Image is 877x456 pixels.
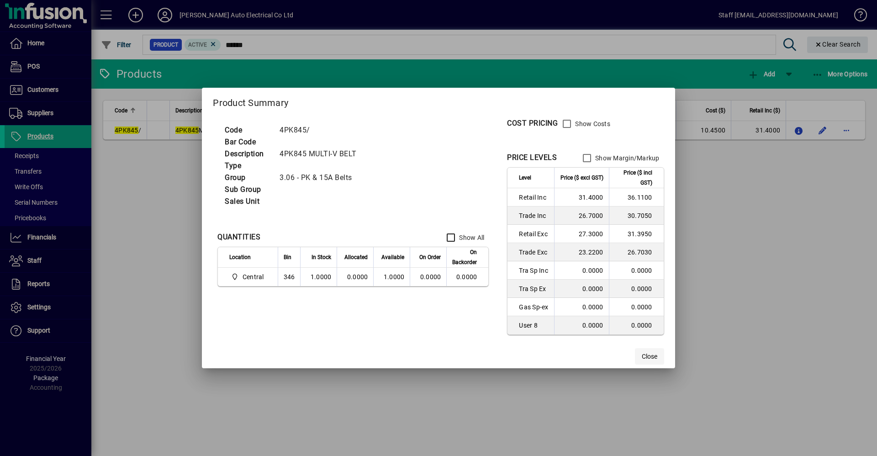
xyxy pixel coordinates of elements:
[220,136,275,148] td: Bar Code
[554,316,609,334] td: 0.0000
[507,152,557,163] div: PRICE LEVELS
[220,160,275,172] td: Type
[615,168,652,188] span: Price ($ incl GST)
[519,229,548,239] span: Retail Exc
[312,252,331,262] span: In Stock
[519,266,548,275] span: Tra Sp Inc
[275,148,368,160] td: 4PK845 MULTI-V BELT
[275,172,368,184] td: 3.06 - PK & 15A Belts
[220,172,275,184] td: Group
[635,348,664,365] button: Close
[519,321,548,330] span: User 8
[220,148,275,160] td: Description
[300,268,337,286] td: 1.0000
[573,119,610,128] label: Show Costs
[278,268,301,286] td: 346
[229,271,267,282] span: Central
[229,252,251,262] span: Location
[554,280,609,298] td: 0.0000
[560,173,603,183] span: Price ($ excl GST)
[337,268,373,286] td: 0.0000
[554,261,609,280] td: 0.0000
[554,188,609,207] td: 31.4000
[217,232,260,243] div: QUANTITIES
[420,273,441,281] span: 0.0000
[507,118,558,129] div: COST PRICING
[452,247,477,267] span: On Backorder
[446,268,488,286] td: 0.0000
[284,252,291,262] span: Bin
[519,302,548,312] span: Gas Sp-ex
[609,261,664,280] td: 0.0000
[519,248,548,257] span: Trade Exc
[519,284,548,293] span: Tra Sp Ex
[202,88,675,114] h2: Product Summary
[373,268,410,286] td: 1.0000
[519,211,548,220] span: Trade Inc
[519,193,548,202] span: Retail Inc
[593,154,660,163] label: Show Margin/Markup
[642,352,657,361] span: Close
[609,188,664,207] td: 36.1100
[519,173,531,183] span: Level
[609,280,664,298] td: 0.0000
[554,225,609,243] td: 27.3000
[220,184,275,196] td: Sub Group
[609,298,664,316] td: 0.0000
[275,124,368,136] td: 4PK845/
[344,252,368,262] span: Allocated
[381,252,404,262] span: Available
[457,233,484,242] label: Show All
[554,207,609,225] td: 26.7000
[609,243,664,261] td: 26.7030
[243,272,264,281] span: Central
[554,243,609,261] td: 23.2200
[609,316,664,334] td: 0.0000
[419,252,441,262] span: On Order
[609,207,664,225] td: 30.7050
[554,298,609,316] td: 0.0000
[609,225,664,243] td: 31.3950
[220,196,275,207] td: Sales Unit
[220,124,275,136] td: Code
